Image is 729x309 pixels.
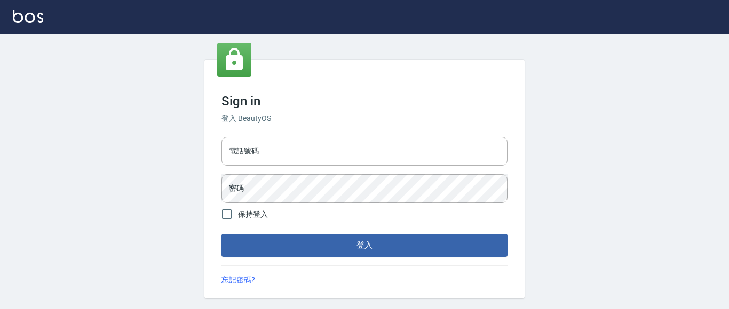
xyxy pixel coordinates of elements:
[221,234,508,256] button: 登入
[221,94,508,109] h3: Sign in
[221,274,255,286] a: 忘記密碼?
[13,10,43,23] img: Logo
[221,113,508,124] h6: 登入 BeautyOS
[238,209,268,220] span: 保持登入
